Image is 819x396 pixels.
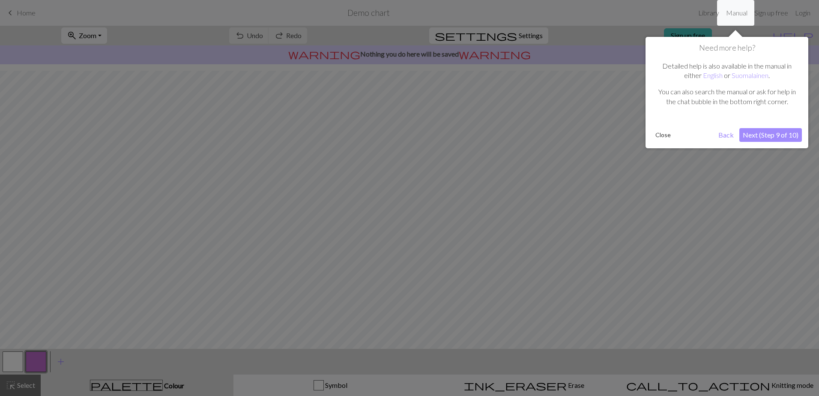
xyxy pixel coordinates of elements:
p: Detailed help is also available in the manual in either or . [656,61,798,81]
h1: Need more help? [652,43,802,53]
p: You can also search the manual or ask for help in the chat bubble in the bottom right corner. [656,87,798,106]
button: Next (Step 9 of 10) [739,128,802,142]
a: Suomalainen [732,71,768,79]
a: English [703,71,723,79]
button: Back [715,128,737,142]
div: Need more help? [646,37,808,148]
button: Close [652,129,674,141]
